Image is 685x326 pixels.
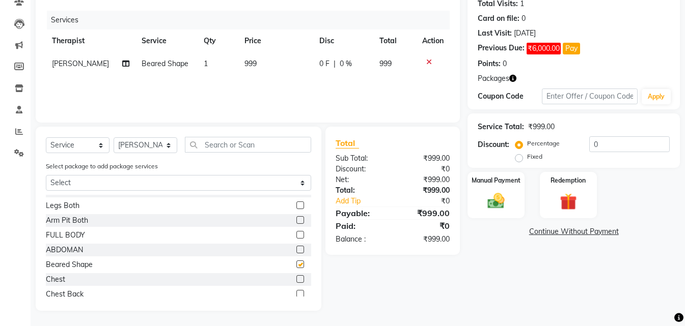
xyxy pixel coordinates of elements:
div: Previous Due: [478,43,525,54]
div: ₹0 [403,196,457,206]
label: Manual Payment [472,176,520,185]
label: Select package to add package services [46,162,158,171]
button: Apply [642,89,671,104]
div: Services [47,11,457,29]
div: ₹999.00 [528,122,555,132]
div: [DATE] [514,28,536,39]
span: 999 [244,59,257,68]
div: ₹999.00 [393,153,457,164]
th: Therapist [46,29,135,52]
button: Pay [563,43,580,54]
img: _cash.svg [482,191,510,211]
div: Sub Total: [328,153,393,164]
label: Percentage [527,139,560,148]
input: Enter Offer / Coupon Code [542,88,638,104]
div: ₹999.00 [393,174,457,185]
div: Points: [478,58,501,69]
div: ₹0 [393,220,457,232]
span: 999 [379,59,392,68]
input: Search or Scan [185,137,311,153]
th: Total [373,29,416,52]
div: ₹0 [393,164,457,174]
th: Price [238,29,313,52]
div: ₹999.00 [393,185,457,196]
span: [PERSON_NAME] [52,59,109,68]
img: _gift.svg [555,191,582,212]
div: Coupon Code [478,91,542,102]
th: Disc [313,29,373,52]
div: Last Visit: [478,28,512,39]
span: | [334,58,336,69]
a: Continue Without Payment [470,226,678,237]
span: Packages [478,73,509,84]
span: 1 [204,59,208,68]
div: Discount: [478,139,509,150]
div: ABDOMAN [46,245,83,255]
a: Add Tip [328,196,404,206]
div: 0 [522,13,526,24]
div: ₹999.00 [393,207,457,219]
div: Service Total: [478,122,524,132]
div: Card on file: [478,13,519,24]
div: 0 [503,58,507,69]
span: Total [336,138,359,149]
div: Beared Shape [46,259,93,270]
div: Total: [328,185,393,196]
label: Fixed [527,152,542,161]
div: Net: [328,174,393,185]
div: FULL BODY [46,230,85,241]
span: ₹6,000.00 [527,43,561,54]
div: Paid: [328,220,393,232]
span: Beared Shape [142,59,188,68]
label: Redemption [551,176,586,185]
div: Balance : [328,234,393,245]
th: Action [416,29,450,52]
th: Qty [198,29,239,52]
div: ₹999.00 [393,234,457,245]
div: Chest [46,274,65,285]
div: Legs Both [46,200,79,211]
th: Service [135,29,197,52]
span: 0 % [340,58,352,69]
div: Chest Back [46,289,84,300]
div: Payable: [328,207,393,219]
span: 0 F [319,58,330,69]
div: Discount: [328,164,393,174]
div: Arm Pit Both [46,215,88,226]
